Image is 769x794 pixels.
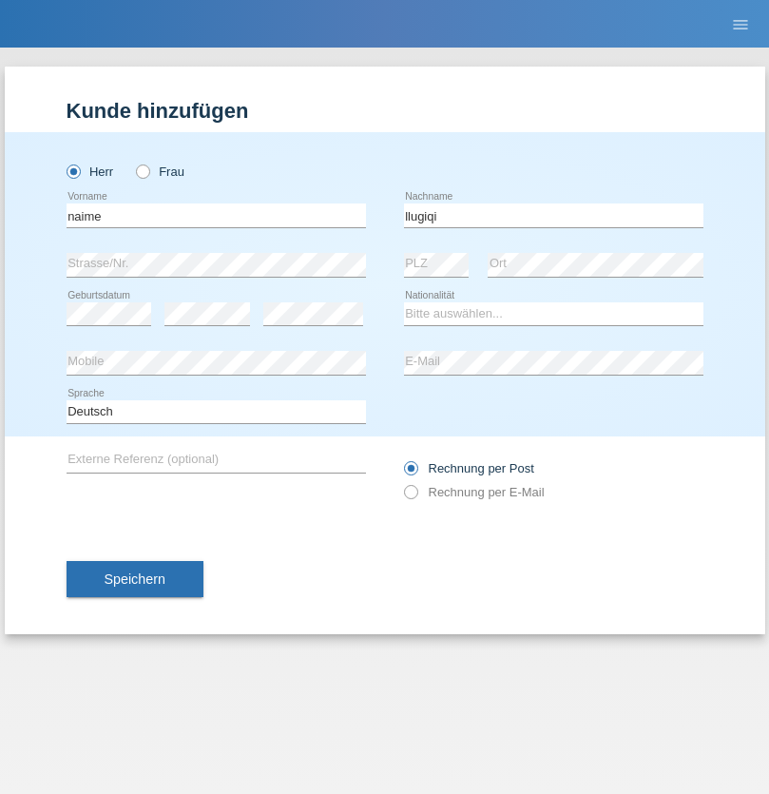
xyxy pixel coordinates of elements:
[136,165,184,179] label: Frau
[67,165,79,177] input: Herr
[731,15,750,34] i: menu
[404,461,416,485] input: Rechnung per Post
[404,485,545,499] label: Rechnung per E-Mail
[105,571,165,587] span: Speichern
[404,485,416,509] input: Rechnung per E-Mail
[721,18,759,29] a: menu
[67,561,203,597] button: Speichern
[67,165,114,179] label: Herr
[404,461,534,475] label: Rechnung per Post
[67,99,703,123] h1: Kunde hinzufügen
[136,165,148,177] input: Frau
